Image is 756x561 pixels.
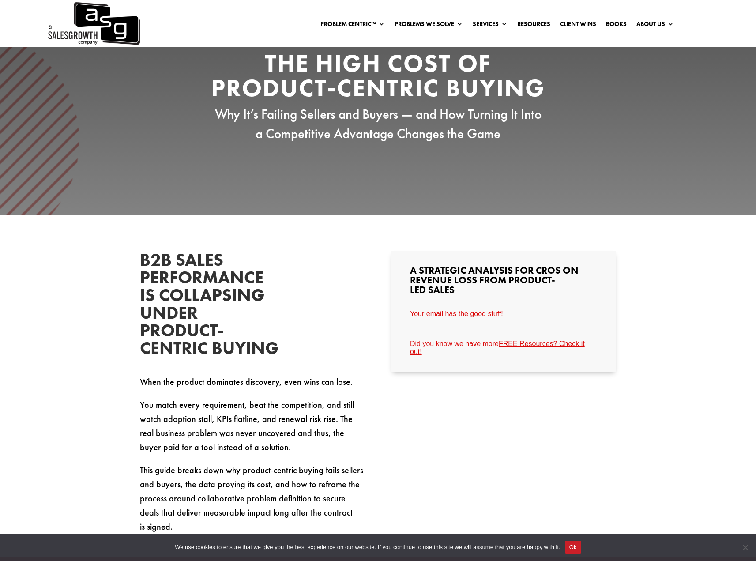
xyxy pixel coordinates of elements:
span: No [741,543,749,552]
h3: A Strategic Analysis for CROs on Revenue Loss from Product-Led Sales [410,266,597,299]
a: Services [473,21,508,30]
a: Books [606,21,627,30]
a: About Us [636,21,674,30]
p: This guide breaks down why product-centric buying fails sellers and buyers, the data proving its ... [140,463,365,534]
a: Resources [517,21,550,30]
p: You match every requirement, beat the competition, and still watch adoption stall, KPIs flatline,... [140,398,365,463]
a: Client Wins [560,21,596,30]
a: Problems We Solve [395,21,463,30]
iframe: Form 0 [410,310,597,358]
p: When the product dominates discovery, even wins can lose. [140,375,365,398]
h2: B2B Sales Performance Is Collapsing Under Product-Centric Buying [140,251,272,361]
span: We use cookies to ensure that we give you the best experience on our website. If you continue to ... [175,543,560,552]
a: Problem Centric™ [320,21,385,30]
p: Why It’s Failing Sellers and Buyers — and How Turning It Into a Competitive Advantage Changes the... [211,105,546,143]
h2: The High Cost of Product-Centric Buying [211,51,546,105]
button: Ok [565,541,581,554]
